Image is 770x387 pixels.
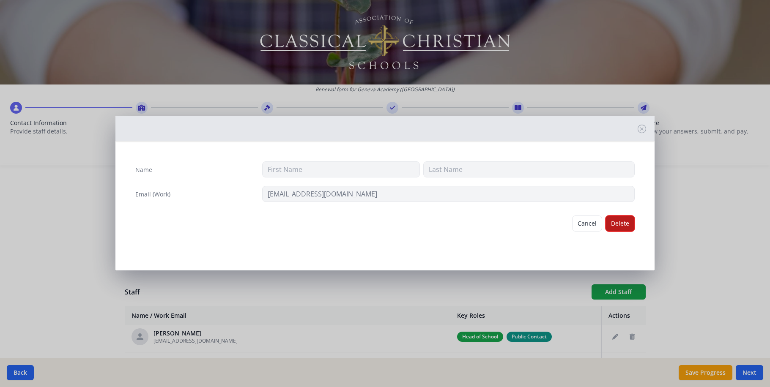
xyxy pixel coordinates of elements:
[423,161,635,177] input: Last Name
[606,215,635,232] button: Delete
[262,186,635,202] input: contact@site.com
[262,161,420,177] input: First Name
[572,215,602,232] button: Cancel
[135,190,170,199] label: Email (Work)
[135,166,152,174] label: Name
